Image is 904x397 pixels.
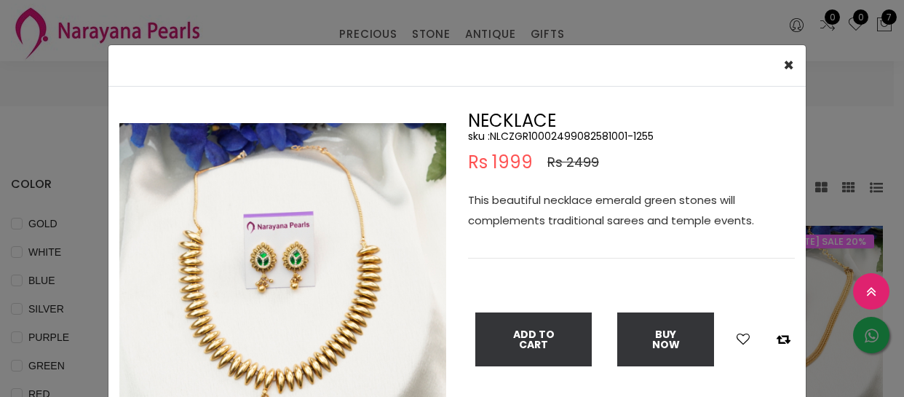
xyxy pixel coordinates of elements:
button: Add to compare [772,330,795,349]
span: Rs 1999 [468,154,533,171]
span: × [783,53,794,77]
button: Buy Now [617,313,714,366]
p: This beautiful necklace emerald green stones will complements traditional sarees and temple events. [468,190,795,231]
h5: sku : NLCZGR10002499082581001-1255 [468,130,795,143]
h2: NECKLACE [468,112,795,130]
button: Add To Cart [475,313,592,366]
button: Add to wishlist [732,330,754,349]
span: Rs 2499 [547,154,599,171]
